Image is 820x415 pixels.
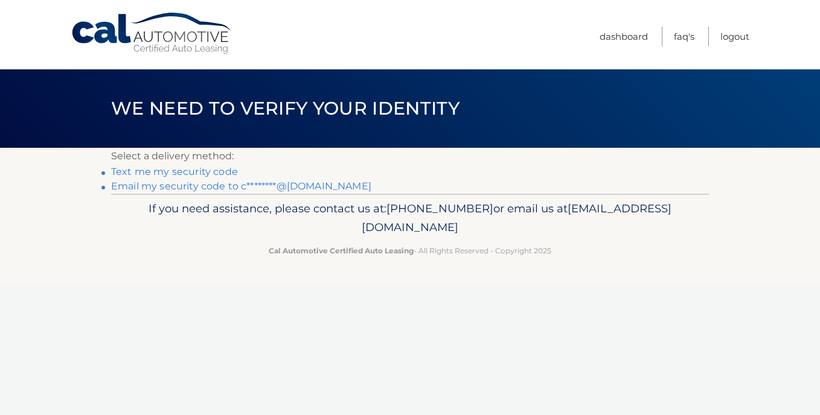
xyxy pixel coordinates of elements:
a: Email my security code to c********@[DOMAIN_NAME] [111,180,371,192]
a: Text me my security code [111,166,238,177]
a: Dashboard [600,27,648,46]
strong: Cal Automotive Certified Auto Leasing [269,246,414,255]
p: If you need assistance, please contact us at: or email us at [119,199,701,238]
a: Logout [720,27,749,46]
span: [PHONE_NUMBER] [386,201,493,215]
a: Cal Automotive [71,12,234,55]
p: Select a delivery method: [111,148,709,165]
a: FAQ's [674,27,694,46]
p: - All Rights Reserved - Copyright 2025 [119,244,701,257]
span: We need to verify your identity [111,97,460,119]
